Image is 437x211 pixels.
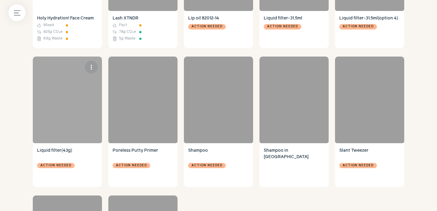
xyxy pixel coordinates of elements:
a: Liquid filter(43g) [33,57,102,143]
h4: Liquid filter(43g) [37,147,98,160]
span: Action needed [267,24,298,29]
h4: Liquid filter-31.5ml(option 4) [339,15,400,22]
a: Holy Hydration! Face Cream Mixed 825g CO₂e 69g Waste [33,11,102,48]
a: Shampoo [184,57,253,143]
span: Mixed [43,22,54,28]
span: Action needed [191,163,222,168]
span: Example [267,163,285,168]
span: more_vert [88,64,95,71]
a: Slant Tweezer [335,57,404,143]
span: Pact [119,22,127,28]
a: Liquid filter(43g) Action needed [33,143,102,187]
a: Shampoo in [GEOGRAPHIC_DATA] Example [259,143,329,187]
h4: Lash XTNDR [113,15,173,22]
a: Lash XTNDR Pact 78g CO₂e 5g Waste [108,11,178,48]
h4: Slant Tweezer [339,147,400,160]
a: Shampoo in Tube [259,57,329,143]
span: 5g Waste [119,36,135,41]
span: 69g Waste [43,36,63,41]
a: Liquid filter-31.5ml(option 4) Action needed [335,11,404,48]
button: more_vert [85,61,98,74]
span: Action needed [191,24,222,29]
span: Action needed [343,24,374,29]
h4: Liquid filter-31.5ml [264,15,324,22]
h4: Lip oil 82012-14 [188,15,249,22]
a: Liquid filter-31.5ml Action needed [259,11,329,48]
a: Slant Tweezer Action needed [335,143,404,187]
h4: Shampoo in Tube [264,147,324,160]
h4: Poreless Putty Primer [113,147,173,160]
a: Shampoo Action needed [184,143,253,187]
span: Action needed [40,163,71,168]
span: Action needed [343,163,374,168]
h4: Holy Hydration! Face Cream [37,15,98,22]
a: Poreless Putty Primer [108,57,178,143]
span: 78g CO₂e [119,29,136,35]
span: 825g CO₂e [43,29,63,35]
span: Action needed [116,163,147,168]
a: Lip oil 82012-14 Action needed [184,11,253,48]
a: Poreless Putty Primer Action needed [108,143,178,187]
h4: Shampoo [188,147,249,160]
